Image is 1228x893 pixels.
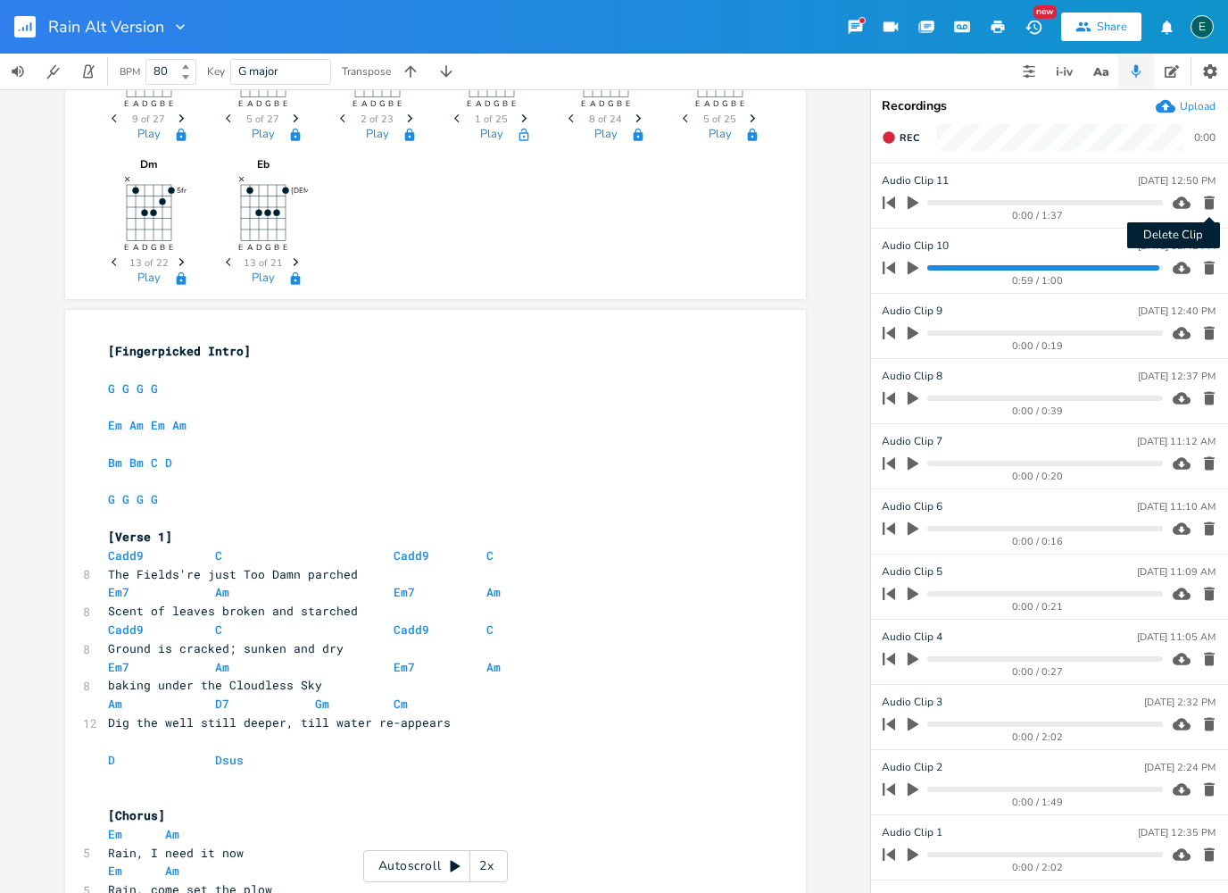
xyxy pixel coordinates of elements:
[273,98,278,109] text: B
[252,271,275,287] button: Play
[703,98,709,109] text: A
[394,547,429,563] span: Cadd9
[108,417,122,433] span: Em
[510,98,515,109] text: E
[122,380,129,396] span: G
[264,242,270,253] text: G
[215,622,222,638] span: C
[882,563,942,580] span: Audio Clip 5
[137,128,161,143] button: Play
[108,696,122,712] span: Am
[1137,567,1216,577] div: [DATE] 11:09 AM
[1197,188,1221,217] button: Delete Clip
[129,258,169,268] span: 13 of 22
[475,114,508,124] span: 1 of 25
[120,67,140,77] div: BPM
[165,863,179,879] span: Am
[108,380,115,396] span: G
[486,622,494,638] span: C
[108,807,165,823] span: [Chorus]
[246,242,253,253] text: A
[580,98,585,109] text: E
[1137,502,1216,512] div: [DATE] 11:10 AM
[108,566,358,582] span: The Fields're just Too Damn parched
[882,824,942,841] span: Audio Clip 1
[290,186,370,196] text: [DEMOGRAPHIC_DATA]
[882,498,942,515] span: Audio Clip 6
[1144,763,1216,772] div: [DATE] 2:24 PM
[466,98,470,109] text: E
[108,659,129,675] span: Em7
[394,696,408,712] span: Cm
[378,98,385,109] text: G
[882,368,942,385] span: Audio Clip 8
[361,114,394,124] span: 2 of 23
[237,98,242,109] text: E
[151,380,158,396] span: G
[124,171,130,186] text: ×
[172,417,187,433] span: Am
[1144,697,1216,707] div: [DATE] 2:32 PM
[1156,96,1216,116] button: Upload
[141,98,147,109] text: D
[396,98,401,109] text: E
[159,98,164,109] text: B
[882,303,942,320] span: Audio Clip 9
[151,455,158,471] span: C
[132,98,138,109] text: A
[108,845,244,861] span: Rain, I need it now
[122,491,129,507] span: G
[387,98,393,109] text: B
[694,98,699,109] text: E
[48,19,164,35] span: Rain Alt Version
[137,380,144,396] span: G
[238,63,278,79] span: G major
[703,114,736,124] span: 5 of 25
[342,66,391,77] div: Transpose
[1016,11,1051,43] button: New
[123,98,128,109] text: E
[215,547,222,563] span: C
[137,491,144,507] span: G
[1138,371,1216,381] div: [DATE] 12:37 PM
[882,238,949,255] span: Audio Clip 10
[369,98,376,109] text: D
[132,114,165,124] span: 9 of 27
[882,629,942,646] span: Audio Clip 4
[108,584,129,600] span: Em7
[219,159,308,170] div: Eb
[108,640,344,656] span: Ground is cracked; sunken and dry
[913,406,1163,416] div: 0:00 / 0:39
[129,455,144,471] span: Bm
[104,159,194,170] div: Dm
[315,696,329,712] span: Gm
[137,271,161,287] button: Play
[282,242,286,253] text: E
[352,98,356,109] text: E
[264,98,270,109] text: G
[207,66,225,77] div: Key
[589,114,622,124] span: 8 of 24
[913,537,1163,547] div: 0:00 / 0:16
[1138,176,1216,186] div: [DATE] 12:50 PM
[215,696,229,712] span: D7
[168,242,172,253] text: E
[165,826,179,842] span: Am
[1191,15,1214,38] div: easlakson
[108,714,451,730] span: Dig the well still deeper, till water re-appears
[882,759,942,776] span: Audio Clip 2
[141,242,147,253] text: D
[480,128,503,143] button: Play
[882,694,942,711] span: Audio Clip 3
[625,98,629,109] text: E
[132,242,138,253] text: A
[108,529,172,545] span: [Verse 1]
[882,172,949,189] span: Audio Clip 11
[486,659,501,675] span: Am
[215,752,244,768] span: Dsus
[108,677,322,693] span: baking under the Cloudless Sky
[730,98,735,109] text: B
[394,584,415,600] span: Em7
[150,242,156,253] text: G
[123,242,128,253] text: E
